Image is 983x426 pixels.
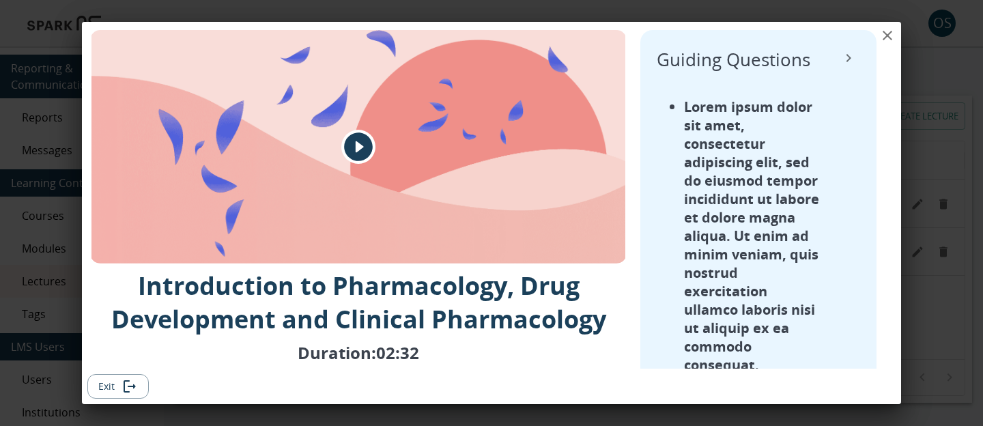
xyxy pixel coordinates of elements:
[874,22,901,49] button: close
[837,46,860,70] button: collapse
[90,30,627,264] div: Image Cover
[684,98,821,374] li: , consectetur adipiscing elit, sed do eiusmod tempor incididunt ut labore et dolore magna aliqua....
[87,374,149,399] button: Exit
[90,269,627,336] p: Introduction to Pharmacology, Drug Development and Clinical Pharmacology
[298,341,419,364] p: Duration: 02:32
[684,98,812,134] strong: Lorem ipsum dolor sit amet
[338,126,379,167] button: play
[657,46,821,73] p: Guiding Questions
